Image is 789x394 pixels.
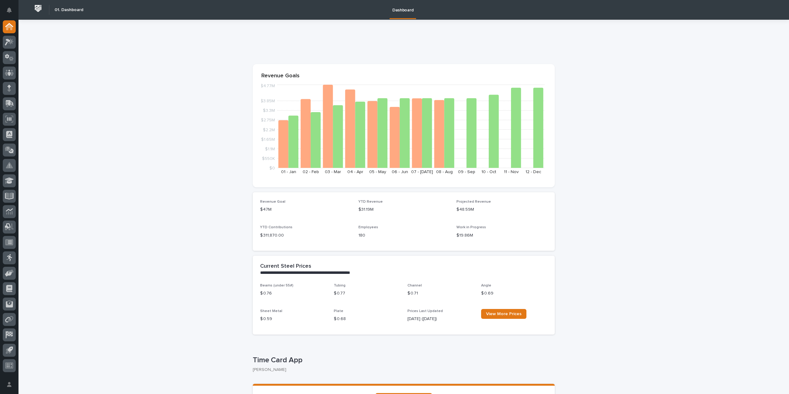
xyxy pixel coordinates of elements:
span: YTD Revenue [358,200,383,204]
span: Employees [358,225,378,229]
text: 09 - Sep [458,170,475,174]
span: YTD Contributions [260,225,292,229]
p: $ 0.77 [334,290,400,297]
p: $47M [260,206,351,213]
span: Plate [334,309,343,313]
span: Revenue Goal [260,200,285,204]
p: $ 0.76 [260,290,326,297]
p: Revenue Goals [261,73,546,79]
p: $ 0.68 [334,316,400,322]
text: 10 - Oct [481,170,496,174]
text: 06 - Jun [392,170,408,174]
text: 12 - Dec [525,170,541,174]
text: 08 - Aug [436,170,453,174]
a: View More Prices [481,309,526,319]
p: $48.59M [456,206,547,213]
img: Workspace Logo [32,3,44,14]
text: 04 - Apr [347,170,363,174]
tspan: $1.1M [265,147,275,151]
h2: Current Steel Prices [260,263,311,270]
p: Time Card App [253,356,552,365]
p: [DATE] ([DATE]) [407,316,474,322]
tspan: $2.2M [263,128,275,132]
tspan: $550K [262,156,275,160]
span: Projected Revenue [456,200,491,204]
p: $19.86M [456,232,547,239]
div: Notifications [8,7,16,17]
text: 01 - Jan [281,170,296,174]
tspan: $0 [269,166,275,170]
text: 11 - Nov [504,170,519,174]
p: $ 311,870.00 [260,232,351,239]
h2: 01. Dashboard [55,7,83,13]
tspan: $2.75M [261,118,275,122]
text: 05 - May [369,170,386,174]
p: [PERSON_NAME] [253,367,550,372]
span: Angle [481,284,491,287]
span: Prices Last Updated [407,309,443,313]
p: $ 0.59 [260,316,326,322]
span: View More Prices [486,312,521,316]
span: Sheet Metal [260,309,282,313]
span: Work in Progress [456,225,486,229]
p: $31.19M [358,206,449,213]
tspan: $4.77M [260,84,275,88]
span: Tubing [334,284,345,287]
tspan: $3.85M [260,99,275,103]
tspan: $3.3M [263,108,275,113]
p: 180 [358,232,449,239]
text: 03 - Mar [325,170,341,174]
button: Notifications [3,4,16,17]
span: Beams (under 55#) [260,284,293,287]
p: $ 0.71 [407,290,474,297]
text: 07 - [DATE] [411,170,433,174]
p: $ 0.69 [481,290,547,297]
text: 02 - Feb [303,170,319,174]
span: Channel [407,284,422,287]
tspan: $1.65M [261,137,275,141]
